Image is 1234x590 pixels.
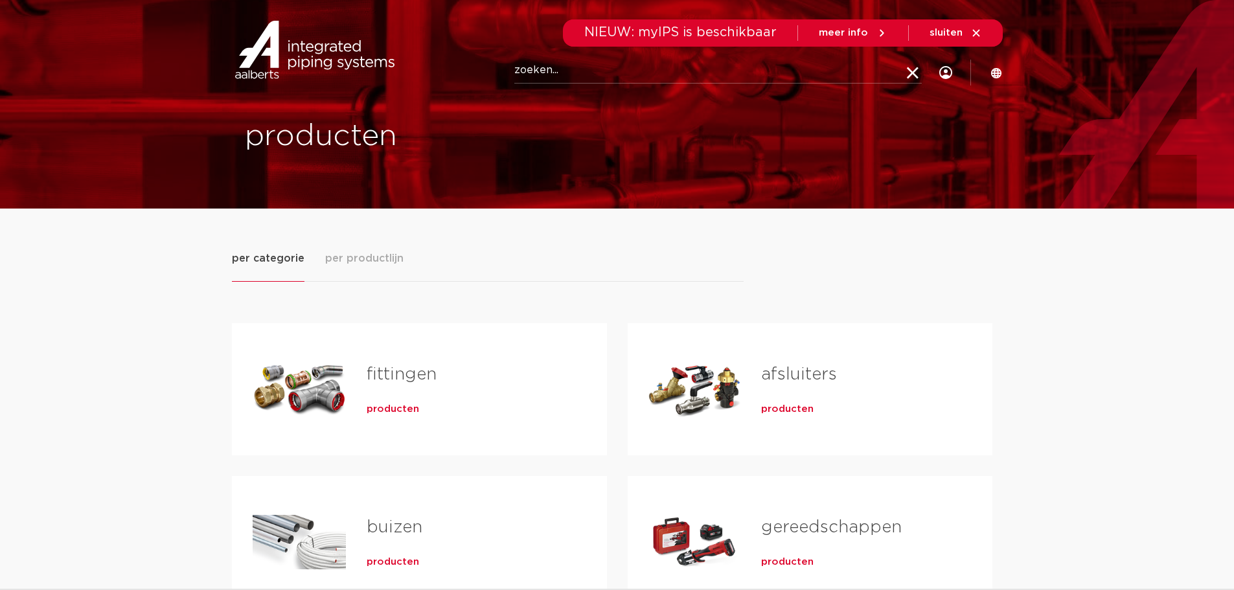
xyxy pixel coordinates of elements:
span: NIEUW: myIPS is beschikbaar [584,26,777,39]
a: buizen [367,519,422,536]
a: gereedschappen [761,519,902,536]
span: per productlijn [325,251,404,266]
span: meer info [819,28,868,38]
a: meer info [819,27,887,39]
a: producten [761,556,814,569]
div: my IPS [939,58,952,87]
span: per categorie [232,251,304,266]
a: producten [367,556,419,569]
a: producten [367,403,419,416]
h1: producten [245,116,611,157]
a: afsluiters [761,366,837,383]
input: zoeken... [514,58,922,84]
span: sluiten [930,28,963,38]
a: producten [761,403,814,416]
a: fittingen [367,366,437,383]
a: sluiten [930,27,982,39]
